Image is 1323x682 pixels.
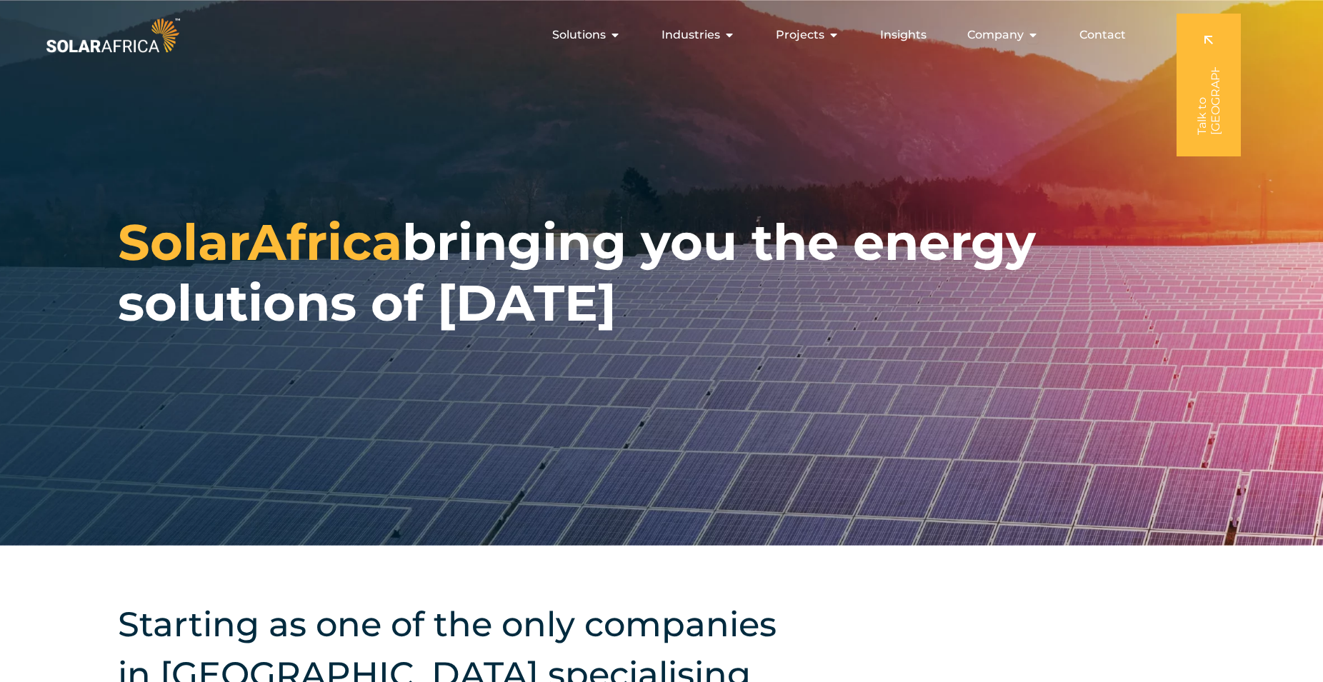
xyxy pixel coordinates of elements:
h1: bringing you the energy solutions of [DATE] [118,212,1205,334]
a: Insights [880,26,927,44]
span: Industries [661,26,720,44]
div: Menu Toggle [183,21,1137,49]
span: Solutions [552,26,606,44]
a: Contact [1079,26,1126,44]
nav: Menu [183,21,1137,49]
span: Projects [776,26,824,44]
span: Company [967,26,1024,44]
span: SolarAfrica [118,211,402,273]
